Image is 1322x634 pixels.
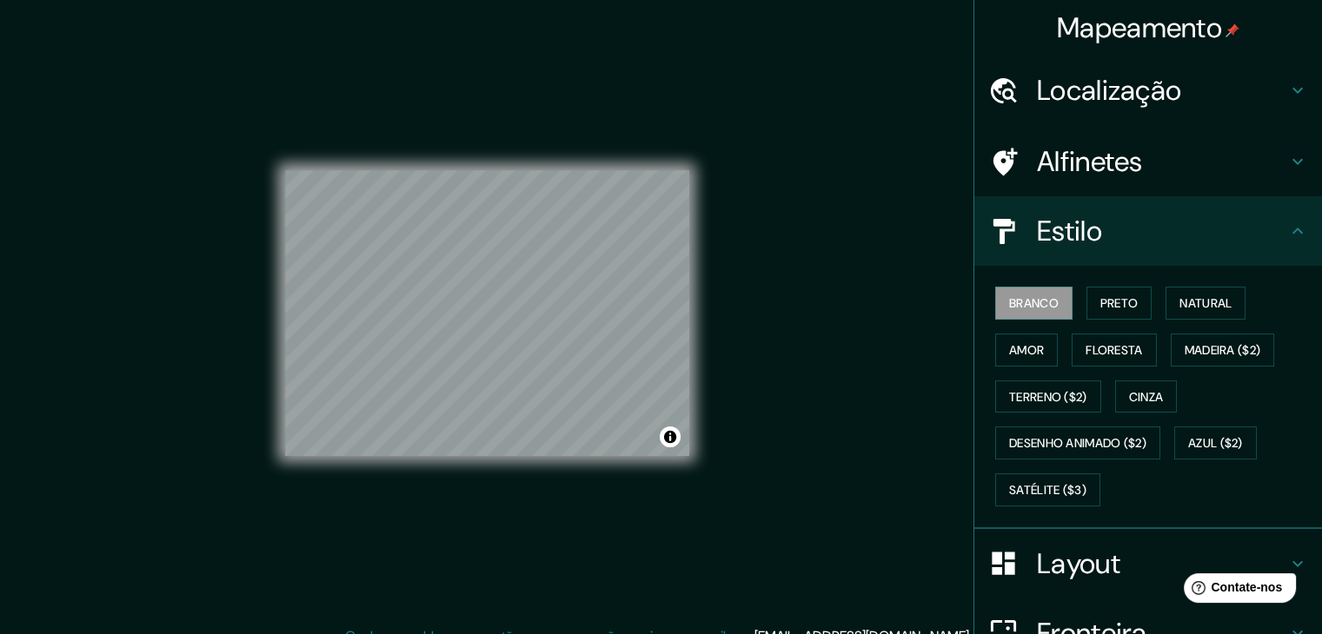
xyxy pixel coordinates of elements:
font: Alfinetes [1037,143,1143,180]
button: Branco [995,287,1073,320]
button: Satélite ($3) [995,473,1100,506]
font: Preto [1100,295,1139,311]
font: Madeira ($2) [1185,342,1261,358]
div: Alfinetes [974,127,1322,196]
font: Amor [1009,342,1044,358]
font: Mapeamento [1057,10,1222,46]
button: Desenho animado ($2) [995,426,1160,459]
img: pin-icon.png [1226,23,1239,37]
font: Branco [1009,295,1059,311]
font: Natural [1179,295,1232,311]
font: Azul ($2) [1188,436,1243,452]
div: Estilo [974,196,1322,266]
button: Cinza [1115,380,1178,413]
button: Madeira ($2) [1171,334,1275,367]
font: Desenho animado ($2) [1009,436,1146,452]
font: Localização [1037,72,1181,109]
font: Cinza [1129,389,1164,405]
font: Floresta [1086,342,1142,358]
font: Satélite ($3) [1009,482,1086,498]
iframe: Iniciador de widget de ajuda [1167,566,1303,615]
button: Natural [1166,287,1246,320]
font: Terreno ($2) [1009,389,1087,405]
button: Floresta [1072,334,1156,367]
div: Localização [974,56,1322,125]
button: Alternar atribuição [660,426,681,447]
button: Preto [1086,287,1153,320]
button: Terreno ($2) [995,380,1101,413]
canvas: Mapa [285,170,689,456]
button: Amor [995,334,1058,367]
font: Layout [1037,545,1120,582]
font: Estilo [1037,213,1102,249]
div: Layout [974,529,1322,598]
button: Azul ($2) [1174,426,1257,459]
